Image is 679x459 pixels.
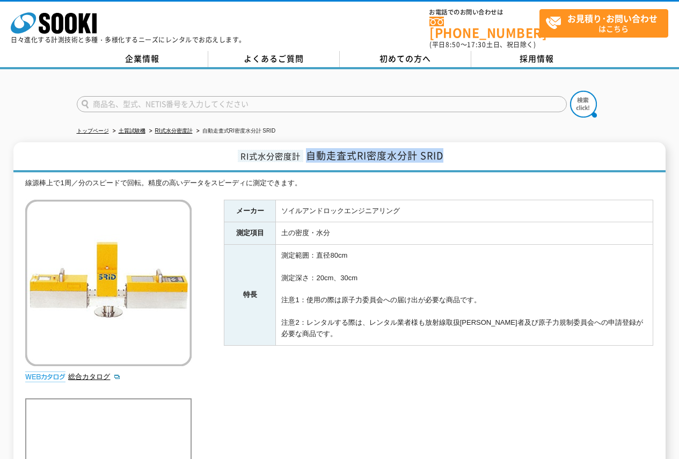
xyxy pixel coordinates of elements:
[155,128,193,134] a: RI式水分密度計
[276,200,653,222] td: ソイルアンドロックエンジニアリング
[194,126,276,137] li: 自動走査式RI密度水分計 SRID
[429,40,536,49] span: (平日 ～ 土日、祝日除く)
[276,222,653,245] td: 土の密度・水分
[77,51,208,67] a: 企業情報
[68,373,121,381] a: 総合カタログ
[25,200,192,366] img: 自動走査式RI密度水分計 SRID
[545,10,668,37] span: はこちら
[119,128,145,134] a: 土質試験機
[238,150,303,162] span: RI式水分密度計
[539,9,668,38] a: お見積り･お問い合わせはこちら
[11,37,246,43] p: 日々進化する計測技術と多種・多様化するニーズにレンタルでお応えします。
[340,51,471,67] a: 初めての方へ
[467,40,486,49] span: 17:30
[25,371,65,382] img: webカタログ
[379,53,431,64] span: 初めての方へ
[224,222,276,245] th: 測定項目
[77,128,109,134] a: トップページ
[567,12,658,25] strong: お見積り･お問い合わせ
[570,91,597,118] img: btn_search.png
[276,245,653,345] td: 測定範囲：直径80cm 測定深さ：20cm、30cm 注意1：使用の際は原子力委員会への届け出が必要な商品です。 注意2：レンタルする際は、レンタル業者様も放射線取扱[PERSON_NAME]者...
[429,17,539,39] a: [PHONE_NUMBER]
[224,245,276,345] th: 特長
[446,40,461,49] span: 8:50
[429,9,539,16] span: お電話でのお問い合わせは
[208,51,340,67] a: よくあるご質問
[471,51,603,67] a: 採用情報
[25,178,653,189] div: 線源棒上で1周／分のスピードで回転。精度の高いデータをスピーディに測定できます。
[77,96,567,112] input: 商品名、型式、NETIS番号を入力してください
[306,148,443,163] span: 自動走査式RI密度水分計 SRID
[224,200,276,222] th: メーカー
